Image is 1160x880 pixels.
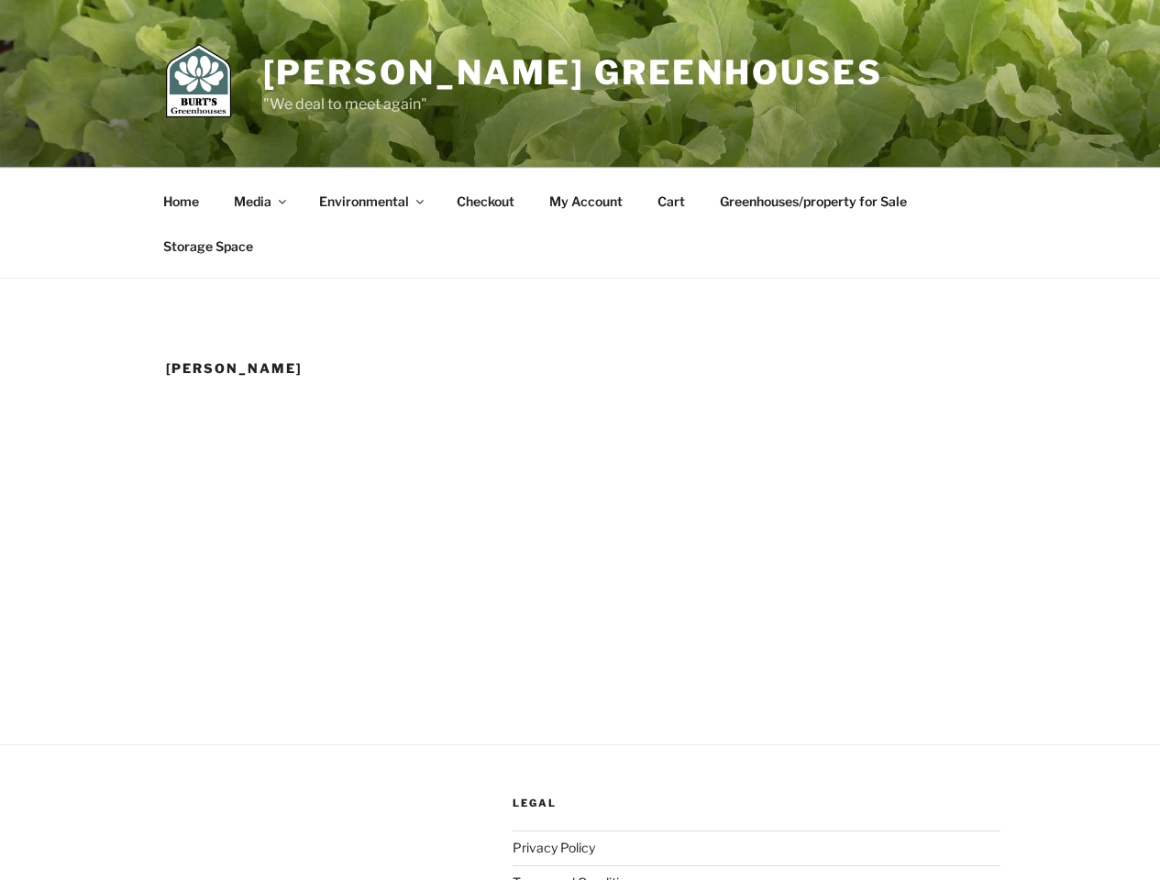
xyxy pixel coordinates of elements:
a: My Account [534,179,639,224]
a: Checkout [441,179,531,224]
a: Home [148,179,215,224]
h1: [PERSON_NAME] [166,359,464,378]
h2: Legal [513,797,1000,810]
iframe: Tracey Sarah [514,359,994,630]
a: [PERSON_NAME] Greenhouses [263,52,883,93]
a: Storage Space [148,224,270,269]
a: Media [218,179,301,224]
nav: Top Menu [148,179,1013,269]
a: Greenhouses/property for Sale [704,179,923,224]
a: Cart [642,179,702,224]
img: Burt's Greenhouses [166,44,231,117]
a: Privacy Policy [513,840,595,855]
a: Environmental [304,179,438,224]
p: "We deal to meet again" [263,93,883,115]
